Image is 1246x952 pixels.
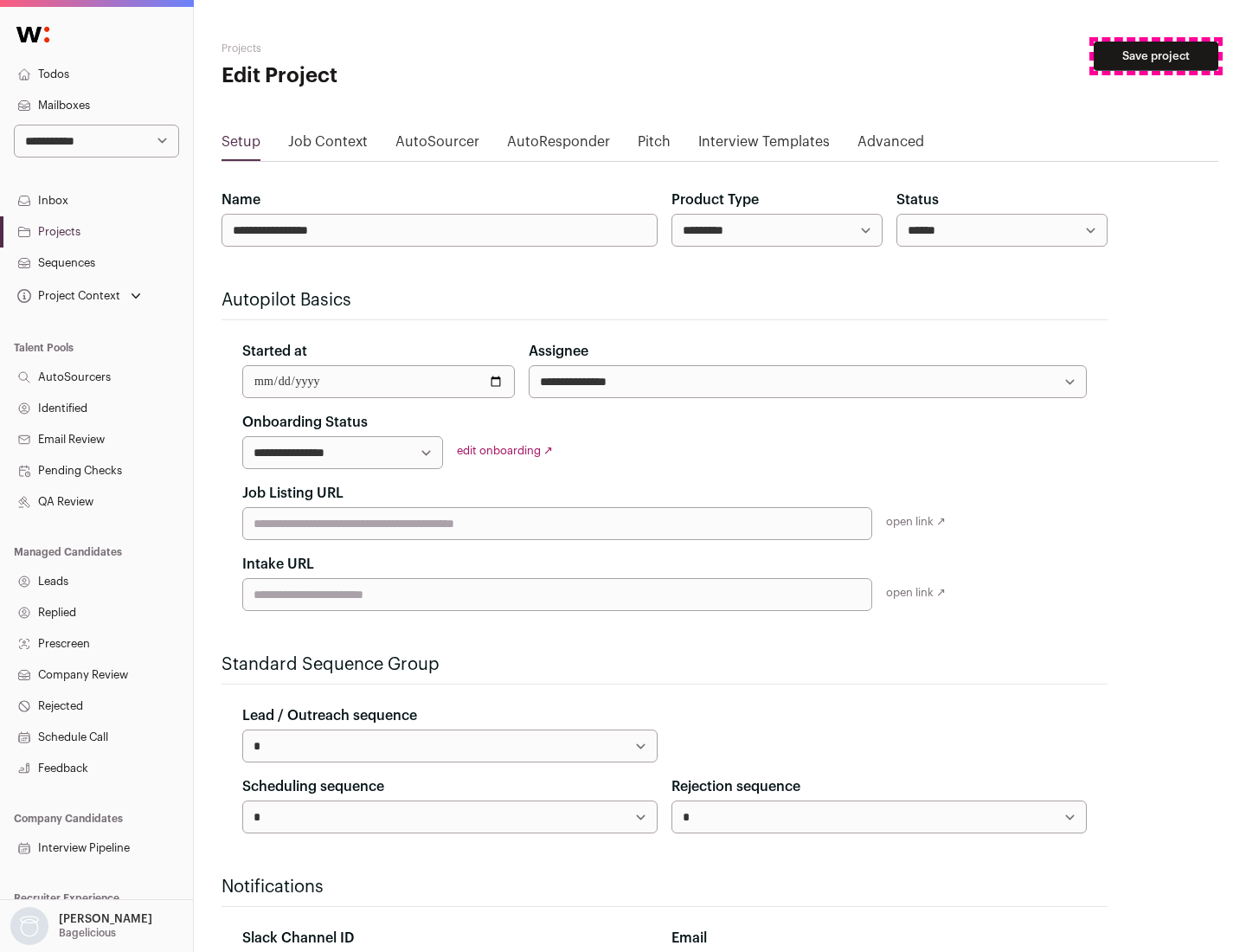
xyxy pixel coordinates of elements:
[671,928,1087,949] div: Email
[14,289,120,303] div: Project Context
[59,912,152,926] p: [PERSON_NAME]
[222,875,1108,899] h2: Notifications
[242,928,354,949] label: Slack Channel ID
[242,412,368,433] label: Onboarding Status
[529,341,588,362] label: Assignee
[896,190,939,210] label: Status
[222,42,554,55] h2: Projects
[1094,42,1218,71] button: Save project
[457,445,553,456] a: edit onboarding ↗
[242,554,314,575] label: Intake URL
[10,907,48,945] img: nopic.png
[14,284,145,308] button: Open dropdown
[671,776,800,797] label: Rejection sequence
[242,776,384,797] label: Scheduling sequence
[288,132,368,159] a: Job Context
[222,190,260,210] label: Name
[671,190,759,210] label: Product Type
[59,926,116,940] p: Bagelicious
[698,132,830,159] a: Interview Templates
[242,483,344,504] label: Job Listing URL
[7,907,156,945] button: Open dropdown
[507,132,610,159] a: AutoResponder
[222,288,1108,312] h2: Autopilot Basics
[857,132,924,159] a: Advanced
[242,705,417,726] label: Lead / Outreach sequence
[638,132,671,159] a: Pitch
[222,132,260,159] a: Setup
[242,341,307,362] label: Started at
[222,62,554,90] h1: Edit Project
[222,653,1108,677] h2: Standard Sequence Group
[395,132,479,159] a: AutoSourcer
[7,17,59,52] img: Wellfound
